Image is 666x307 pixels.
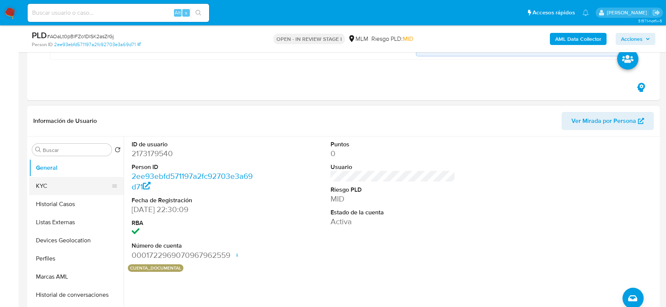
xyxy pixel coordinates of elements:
[33,117,97,125] h1: Información de Usuario
[652,9,660,17] a: Salir
[132,250,257,260] dd: 0001722969070967962559
[29,159,124,177] button: General
[331,186,456,194] dt: Riesgo PLD
[550,33,607,45] button: AML Data Collector
[331,163,456,171] dt: Usuario
[621,33,643,45] span: Acciones
[555,33,601,45] b: AML Data Collector
[132,171,253,192] a: 2ee93ebfd571197a2fc92703e3a69d71
[132,196,257,205] dt: Fecha de Registración
[132,242,257,250] dt: Número de cuenta
[638,18,662,24] span: 3.157.1-hotfix-5
[29,286,124,304] button: Historial de conversaciones
[32,41,53,48] b: Person ID
[132,204,257,215] dd: [DATE] 22:30:09
[35,147,41,153] button: Buscar
[132,219,257,227] dt: RBA
[29,177,118,195] button: KYC
[532,9,575,17] span: Accesos rápidos
[331,194,456,204] dd: MID
[273,34,345,44] p: OPEN - IN REVIEW STAGE I
[348,35,368,43] div: MLM
[616,33,655,45] button: Acciones
[47,33,114,40] span: # AOaLt0pBlFZo1DISK2asZrGj
[571,112,636,130] span: Ver Mirada por Persona
[43,147,109,153] input: Buscar
[32,29,47,41] b: PLD
[132,140,257,149] dt: ID de usuario
[29,268,124,286] button: Marcas AML
[29,213,124,231] button: Listas Externas
[371,35,413,43] span: Riesgo PLD:
[562,112,654,130] button: Ver Mirada por Persona
[331,216,456,227] dd: Activa
[331,208,456,217] dt: Estado de la cuenta
[115,147,121,155] button: Volver al orden por defecto
[175,9,181,16] span: Alt
[331,140,456,149] dt: Puntos
[191,8,206,18] button: search-icon
[185,9,187,16] span: s
[29,195,124,213] button: Historial Casos
[132,163,257,171] dt: Person ID
[582,9,589,16] a: Notificaciones
[29,231,124,250] button: Devices Geolocation
[54,41,141,48] a: 2ee93ebfd571197a2fc92703e3a69d71
[28,8,209,18] input: Buscar usuario o caso...
[132,148,257,159] dd: 2173179540
[403,34,413,43] span: MID
[331,148,456,159] dd: 0
[29,250,124,268] button: Perfiles
[607,9,650,16] p: dalia.goicochea@mercadolibre.com.mx
[130,267,181,270] button: cuenta_documental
